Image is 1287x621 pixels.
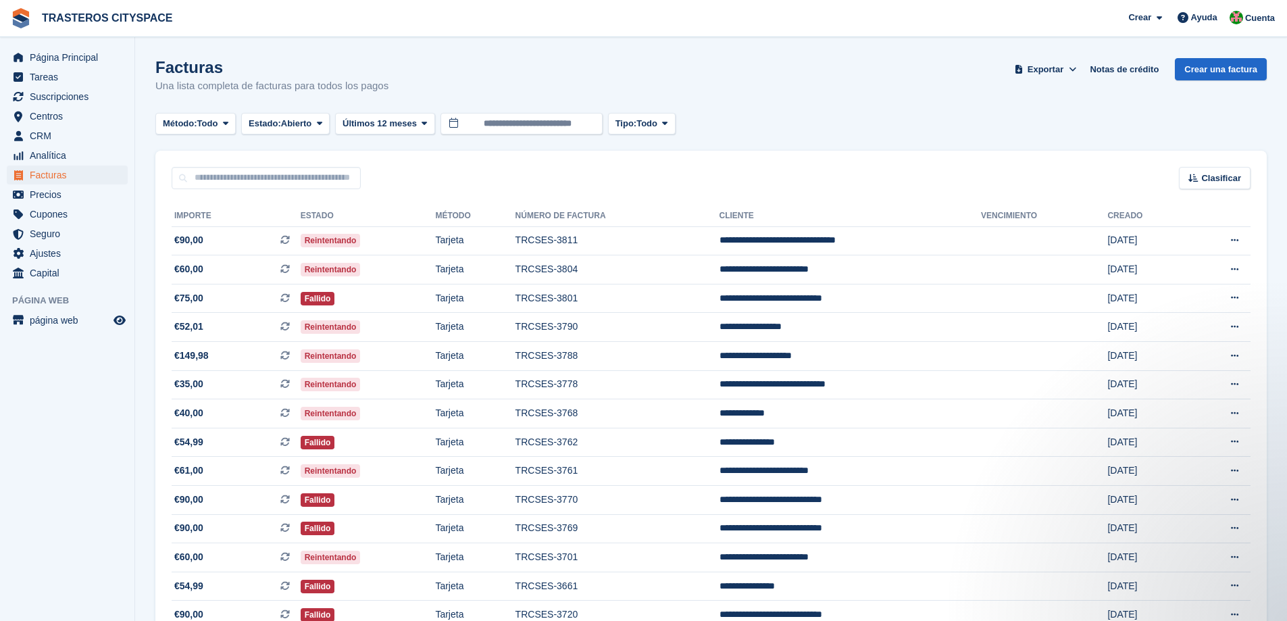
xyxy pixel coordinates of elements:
span: Ajustes [30,244,111,263]
a: Notas de crédito [1084,58,1164,80]
td: Tarjeta [435,226,515,255]
span: Fallido [301,580,335,593]
td: Tarjeta [435,486,515,515]
td: TRCSES-3804 [515,255,720,284]
span: Capital [30,264,111,282]
span: Precios [30,185,111,204]
span: Seguro [30,224,111,243]
td: Tarjeta [435,399,515,428]
a: menú [7,311,128,330]
th: Creado [1107,205,1186,227]
td: Tarjeta [435,255,515,284]
td: [DATE] [1107,313,1186,342]
td: [DATE] [1107,399,1186,428]
span: Todo [636,117,657,130]
td: Tarjeta [435,428,515,457]
td: TRCSES-3801 [515,284,720,313]
span: Suscripciones [30,87,111,106]
th: Estado [301,205,436,227]
span: €40,00 [174,406,203,420]
td: TRCSES-3701 [515,543,720,572]
span: Analítica [30,146,111,165]
a: menu [7,68,128,86]
span: Centros [30,107,111,126]
td: Tarjeta [435,284,515,313]
a: menu [7,205,128,224]
td: TRCSES-3788 [515,342,720,371]
span: Clasificar [1201,172,1241,185]
td: TRCSES-3768 [515,399,720,428]
td: [DATE] [1107,226,1186,255]
td: [DATE] [1107,255,1186,284]
td: [DATE] [1107,572,1186,601]
span: Reintentando [301,263,361,276]
td: TRCSES-3790 [515,313,720,342]
td: Tarjeta [435,370,515,399]
span: €52,01 [174,320,203,334]
span: €90,00 [174,233,203,247]
span: Método: [163,117,197,130]
span: Reintentando [301,320,361,334]
a: menu [7,107,128,126]
td: TRCSES-3762 [515,428,720,457]
a: menu [7,244,128,263]
td: TRCSES-3778 [515,370,720,399]
td: [DATE] [1107,486,1186,515]
a: menu [7,126,128,145]
p: Una lista completa de facturas para todos los pagos [155,78,388,94]
th: Número de factura [515,205,720,227]
span: Tipo: [615,117,637,130]
img: stora-icon-8386f47178a22dfd0bd8f6a31ec36ba5ce8667c1dd55bd0f319d3a0aa187defe.svg [11,8,31,28]
th: Método [435,205,515,227]
button: Tipo: Todo [608,113,676,135]
span: €60,00 [174,550,203,564]
td: [DATE] [1107,514,1186,543]
a: menu [7,185,128,204]
span: Facturas [30,166,111,184]
th: Importe [172,205,301,227]
span: €61,00 [174,464,203,478]
span: Ayuda [1191,11,1217,24]
th: Vencimiento [981,205,1107,227]
a: menu [7,146,128,165]
td: TRCSES-3770 [515,486,720,515]
span: €75,00 [174,291,203,305]
a: Vista previa de la tienda [111,312,128,328]
td: Tarjeta [435,572,515,601]
td: [DATE] [1107,370,1186,399]
td: Tarjeta [435,457,515,486]
td: TRCSES-3769 [515,514,720,543]
td: [DATE] [1107,428,1186,457]
span: Reintentando [301,551,361,564]
button: Últimos 12 meses [335,113,435,135]
span: €54,99 [174,435,203,449]
span: Reintentando [301,407,361,420]
span: Exportar [1028,63,1063,76]
td: Tarjeta [435,543,515,572]
button: Método: Todo [155,113,236,135]
span: Fallido [301,493,335,507]
a: Crear una factura [1175,58,1267,80]
td: [DATE] [1107,342,1186,371]
span: €149,98 [174,349,209,363]
a: TRASTEROS CITYSPACE [36,7,178,29]
span: €90,00 [174,493,203,507]
td: [DATE] [1107,457,1186,486]
span: Cupones [30,205,111,224]
td: Tarjeta [435,342,515,371]
span: Abierto [281,117,312,130]
td: TRCSES-3811 [515,226,720,255]
button: Estado: Abierto [241,113,330,135]
td: TRCSES-3661 [515,572,720,601]
span: Todo [197,117,218,130]
a: menu [7,224,128,243]
span: Estado: [249,117,281,130]
a: menu [7,87,128,106]
span: Cuenta [1245,11,1275,25]
span: €35,00 [174,377,203,391]
button: Exportar [1012,58,1080,80]
span: Página Principal [30,48,111,67]
span: €54,99 [174,579,203,593]
span: Página web [12,294,134,307]
a: menu [7,48,128,67]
